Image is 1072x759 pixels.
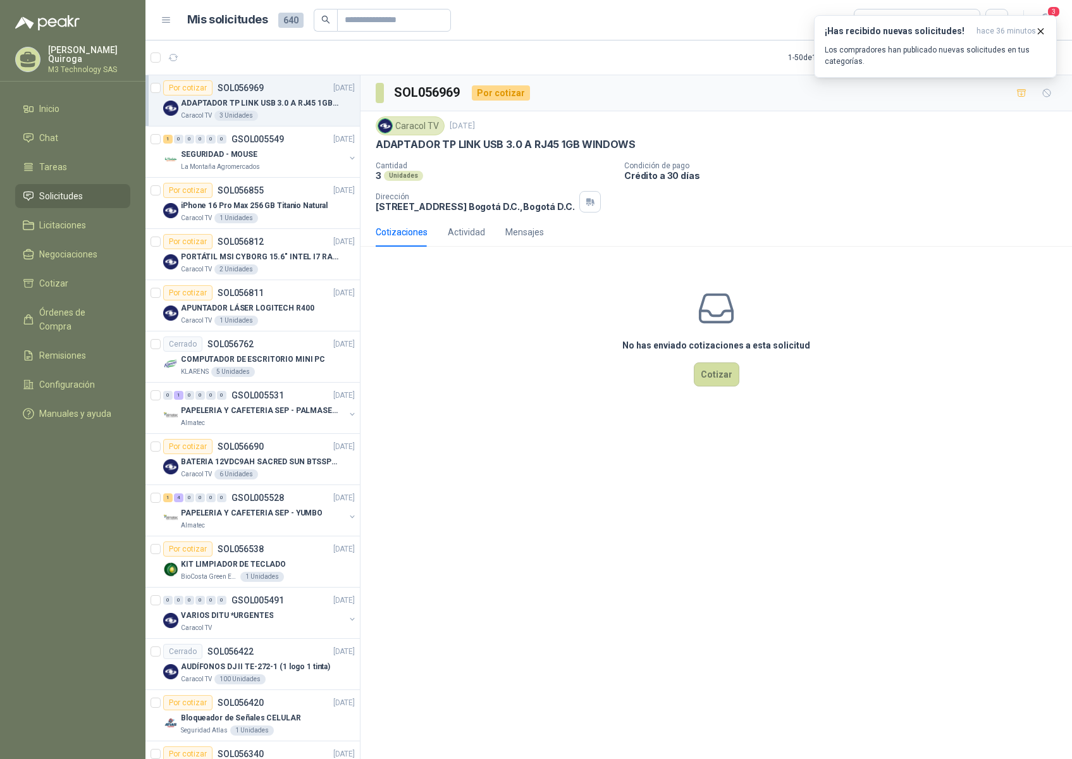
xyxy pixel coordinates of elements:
[163,135,173,144] div: 1
[240,572,284,582] div: 1 Unidades
[15,300,130,338] a: Órdenes de Compra
[39,407,111,421] span: Manuales y ayuda
[825,26,971,37] h3: ¡Has recibido nuevas solicitudes!
[15,271,130,295] a: Cotizar
[333,287,355,299] p: [DATE]
[214,213,258,223] div: 1 Unidades
[825,44,1046,67] p: Los compradores han publicado nuevas solicitudes en tus categorías.
[333,441,355,453] p: [DATE]
[181,418,205,428] p: Almatec
[39,131,58,145] span: Chat
[181,623,212,633] p: Caracol TV
[163,388,357,428] a: 0 1 0 0 0 0 GSOL005531[DATE] Company LogoPAPELERIA Y CAFETERIA SEP - PALMASECAAlmatec
[163,254,178,269] img: Company Logo
[214,264,258,275] div: 2 Unidades
[163,391,173,400] div: 0
[39,189,83,203] span: Solicitudes
[39,349,86,362] span: Remisiones
[39,160,67,174] span: Tareas
[218,545,264,553] p: SOL056538
[163,596,173,605] div: 0
[214,674,266,684] div: 100 Unidades
[48,66,130,73] p: M3 Technology SAS
[206,493,216,502] div: 0
[181,213,212,223] p: Caracol TV
[195,596,205,605] div: 0
[181,111,212,121] p: Caracol TV
[376,161,614,170] p: Cantidad
[185,493,194,502] div: 0
[145,331,360,383] a: CerradoSOL056762[DATE] Company LogoCOMPUTADOR DE ESCRITORIO MINI PCKLARENS5 Unidades
[163,593,357,633] a: 0 0 0 0 0 0 GSOL005491[DATE] Company LogoVARIOS DITU *URGENTESCaracol TV
[181,97,338,109] p: ADAPTADOR TP LINK USB 3.0 A RJ45 1GB WINDOWS
[450,120,475,132] p: [DATE]
[333,338,355,350] p: [DATE]
[163,715,178,731] img: Company Logo
[39,305,118,333] span: Órdenes de Compra
[163,285,213,300] div: Por cotizar
[185,135,194,144] div: 0
[39,378,95,392] span: Configuración
[185,391,194,400] div: 0
[217,596,226,605] div: 0
[145,639,360,690] a: CerradoSOL056422[DATE] Company LogoAUDÍFONOS DJ II TE-272-1 (1 logo 1 tinta)Caracol TV100 Unidades
[15,373,130,397] a: Configuración
[333,646,355,658] p: [DATE]
[231,391,284,400] p: GSOL005531
[181,558,286,571] p: KIT LIMPIADOR DE TECLADO
[378,119,392,133] img: Company Logo
[1047,6,1061,18] span: 3
[145,536,360,588] a: Por cotizarSOL056538[DATE] Company LogoKIT LIMPIADOR DE TECLADOBioCosta Green Energy S.A.S1 Unidades
[376,138,636,151] p: ADAPTADOR TP LINK USB 3.0 A RJ45 1GB WINDOWS
[195,135,205,144] div: 0
[181,469,212,479] p: Caracol TV
[181,302,314,314] p: APUNTADOR LÁSER LOGITECH R400
[333,595,355,607] p: [DATE]
[163,234,213,249] div: Por cotizar
[333,185,355,197] p: [DATE]
[333,82,355,94] p: [DATE]
[384,171,423,181] div: Unidades
[231,135,284,144] p: GSOL005549
[15,155,130,179] a: Tareas
[333,390,355,402] p: [DATE]
[207,340,254,349] p: SOL056762
[15,213,130,237] a: Licitaciones
[622,338,810,352] h3: No has enviado cotizaciones a esta solicitud
[181,725,228,736] p: Seguridad Atlas
[174,493,183,502] div: 4
[505,225,544,239] div: Mensajes
[181,162,260,172] p: La Montaña Agromercados
[278,13,304,28] span: 640
[206,596,216,605] div: 0
[163,152,178,167] img: Company Logo
[181,610,273,622] p: VARIOS DITU *URGENTES
[163,644,202,659] div: Cerrado
[181,456,338,468] p: BATERIA 12VDC9AH SACRED SUN BTSSP12-9HR
[174,135,183,144] div: 0
[181,316,212,326] p: Caracol TV
[376,170,381,181] p: 3
[163,408,178,423] img: Company Logo
[814,15,1057,78] button: ¡Has recibido nuevas solicitudes!hace 36 minutos Los compradores han publicado nuevas solicitudes...
[15,184,130,208] a: Solicitudes
[231,493,284,502] p: GSOL005528
[185,596,194,605] div: 0
[163,490,357,531] a: 1 4 0 0 0 0 GSOL005528[DATE] Company LogoPAPELERIA Y CAFETERIA SEP - YUMBOAlmatec
[163,305,178,321] img: Company Logo
[333,133,355,145] p: [DATE]
[163,336,202,352] div: Cerrado
[163,80,213,96] div: Por cotizar
[376,116,445,135] div: Caracol TV
[394,83,462,102] h3: SOL056969
[333,236,355,248] p: [DATE]
[181,251,338,263] p: PORTÁTIL MSI CYBORG 15.6" INTEL I7 RAM 32GB - 1 TB / Nvidia GeForce RTX 4050
[206,391,216,400] div: 0
[163,357,178,372] img: Company Logo
[231,596,284,605] p: GSOL005491
[217,493,226,502] div: 0
[39,276,68,290] span: Cotizar
[163,562,178,577] img: Company Logo
[214,469,258,479] div: 6 Unidades
[163,510,178,526] img: Company Logo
